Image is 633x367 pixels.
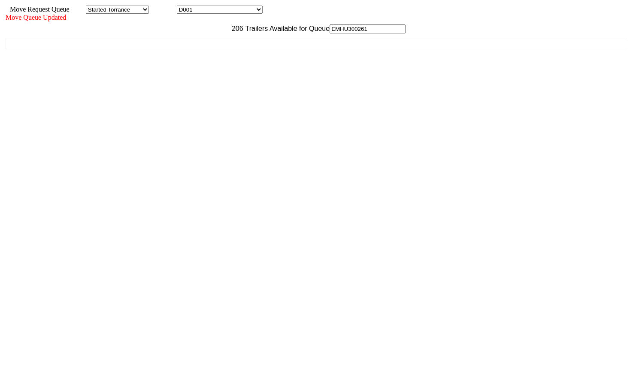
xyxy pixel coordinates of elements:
input: Filter Available Trailers [330,24,406,33]
span: Move Request Queue [6,6,70,13]
span: Location [151,6,175,13]
span: 206 [227,25,243,32]
span: Area [71,6,84,13]
span: Trailers Available for Queue [243,25,330,32]
span: Move Queue Updated [6,14,66,21]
